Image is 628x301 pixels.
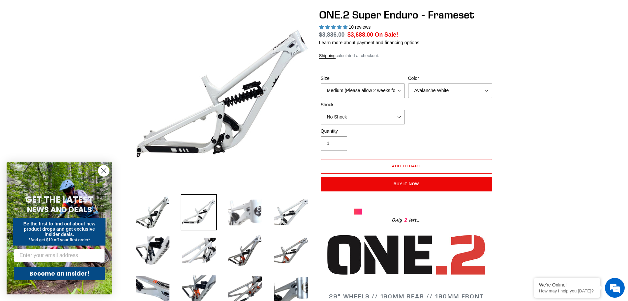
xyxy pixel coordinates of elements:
[319,53,336,59] a: Shipping
[135,194,171,230] img: Load image into Gallery viewer, ONE.2 Super Enduro - Frameset
[321,159,492,174] button: Add to cart
[319,40,419,45] a: Learn more about payment and financing options
[539,282,595,287] div: We're Online!
[29,238,90,242] span: *And get $10 off your first order*
[321,75,405,82] label: Size
[227,194,263,230] img: Load image into Gallery viewer, ONE.2 Super Enduro - Frameset
[273,194,309,230] img: Load image into Gallery viewer, ONE.2 Super Enduro - Frameset
[135,232,171,269] img: Load image into Gallery viewer, ONE.2 Super Enduro - Frameset
[321,177,492,191] button: Buy it now
[98,165,109,177] button: Close dialog
[14,267,105,280] button: Become an Insider!
[319,52,494,59] div: calculated at checkout.
[227,232,263,269] img: Load image into Gallery viewer, ONE.2 Super Enduro - Frameset
[319,31,345,38] s: $3,836.00
[181,232,217,269] img: Load image into Gallery viewer, ONE.2 Super Enduro - Frameset
[392,163,421,168] span: Add to cart
[27,204,92,215] span: NEWS AND DEALS
[375,30,398,39] span: On Sale!
[181,194,217,230] img: Load image into Gallery viewer, ONE.2 Super Enduro - Frameset
[321,101,405,108] label: Shock
[329,292,483,300] span: 29" WHEELS // 190MM REAR // 190MM FRONT
[23,221,96,237] span: Be the first to find out about new product drops and get exclusive insider deals.
[321,128,405,135] label: Quantity
[539,288,595,293] p: How may I help you today?
[14,249,105,262] input: Enter your email address
[319,9,494,21] h1: ONE.2 Super Enduro - Frameset
[347,31,373,38] span: $3,688.00
[273,232,309,269] img: Load image into Gallery viewer, ONE.2 Super Enduro - Frameset
[319,24,349,30] span: 5.00 stars
[348,24,371,30] span: 10 reviews
[408,75,492,82] label: Color
[402,216,409,224] span: 2
[354,215,459,225] div: Only left...
[25,194,93,206] span: GET THE LATEST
